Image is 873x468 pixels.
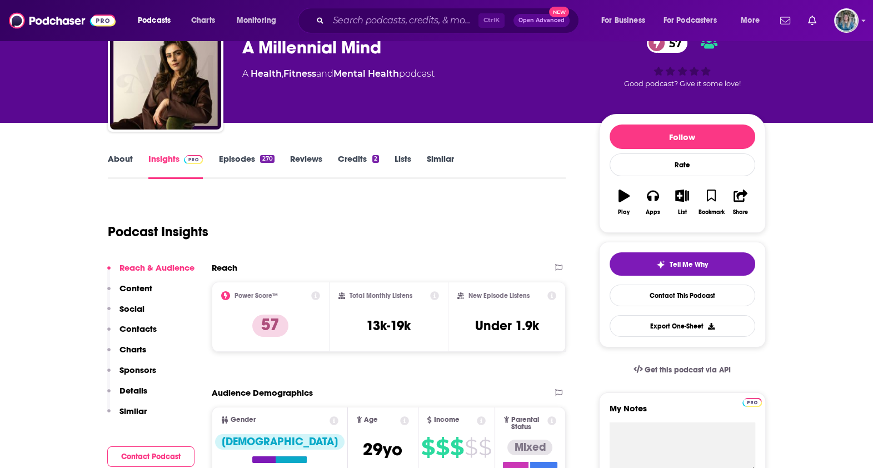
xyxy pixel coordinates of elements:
[667,182,696,222] button: List
[138,13,171,28] span: Podcasts
[624,79,741,88] span: Good podcast? Give it some love!
[237,13,276,28] span: Monitoring
[9,10,116,31] img: Podchaser - Follow, Share and Rate Podcasts
[646,209,660,216] div: Apps
[231,416,256,424] span: Gender
[618,209,630,216] div: Play
[372,155,379,163] div: 2
[638,182,667,222] button: Apps
[670,260,708,269] span: Tell Me Why
[107,283,152,303] button: Content
[804,11,821,30] a: Show notifications dropdown
[742,396,762,407] a: Pro website
[119,406,147,416] p: Similar
[741,13,760,28] span: More
[184,155,203,164] img: Podchaser Pro
[119,262,194,273] p: Reach & Audience
[610,252,755,276] button: tell me why sparkleTell Me Why
[107,262,194,283] button: Reach & Audience
[119,283,152,293] p: Content
[465,439,477,456] span: $
[610,403,755,422] label: My Notes
[656,12,733,29] button: open menu
[647,33,687,53] a: 57
[363,439,402,460] span: 29 yo
[229,12,291,29] button: open menu
[518,18,565,23] span: Open Advanced
[107,303,144,324] button: Social
[733,12,774,29] button: open menu
[283,68,316,79] a: Fitness
[282,68,283,79] span: ,
[834,8,859,33] button: Show profile menu
[350,292,412,300] h2: Total Monthly Listens
[513,14,570,27] button: Open AdvancedNew
[364,416,378,424] span: Age
[478,439,491,456] span: $
[328,12,478,29] input: Search podcasts, credits, & more...
[215,434,345,450] div: [DEMOGRAPHIC_DATA]
[697,182,726,222] button: Bookmark
[434,416,460,424] span: Income
[742,398,762,407] img: Podchaser Pro
[645,365,731,375] span: Get this podcast via API
[625,356,740,384] a: Get this podcast via API
[107,365,156,385] button: Sponsors
[251,68,282,79] a: Health
[549,7,569,17] span: New
[308,8,590,33] div: Search podcasts, credits, & more...
[776,11,795,30] a: Show notifications dropdown
[235,292,278,300] h2: Power Score™
[107,385,147,406] button: Details
[678,209,687,216] div: List
[108,153,133,179] a: About
[107,446,194,467] button: Contact Podcast
[601,13,645,28] span: For Business
[658,33,687,53] span: 57
[507,440,552,455] div: Mixed
[656,260,665,269] img: tell me why sparkle
[119,323,157,334] p: Contacts
[834,8,859,33] span: Logged in as EllaDavidson
[148,153,203,179] a: InsightsPodchaser Pro
[119,344,146,355] p: Charts
[184,12,222,29] a: Charts
[110,18,221,130] img: A Millennial Mind
[338,153,379,179] a: Credits2
[107,323,157,344] button: Contacts
[468,292,530,300] h2: New Episode Listens
[130,12,185,29] button: open menu
[260,155,274,163] div: 270
[511,416,546,431] span: Parental Status
[610,182,638,222] button: Play
[610,285,755,306] a: Contact This Podcast
[478,13,505,28] span: Ctrl K
[191,13,215,28] span: Charts
[593,12,659,29] button: open menu
[395,153,411,179] a: Lists
[421,439,435,456] span: $
[107,406,147,426] button: Similar
[252,315,288,337] p: 57
[119,365,156,375] p: Sponsors
[599,26,766,95] div: 57Good podcast? Give it some love!
[366,317,411,334] h3: 13k-19k
[726,182,755,222] button: Share
[316,68,333,79] span: and
[436,439,449,456] span: $
[610,153,755,176] div: Rate
[218,153,274,179] a: Episodes270
[698,209,724,216] div: Bookmark
[427,153,454,179] a: Similar
[610,125,755,149] button: Follow
[834,8,859,33] img: User Profile
[119,385,147,396] p: Details
[610,315,755,337] button: Export One-Sheet
[450,439,463,456] span: $
[733,209,748,216] div: Share
[664,13,717,28] span: For Podcasters
[290,153,322,179] a: Reviews
[107,344,146,365] button: Charts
